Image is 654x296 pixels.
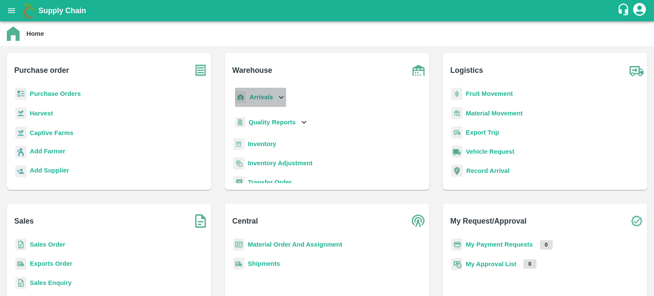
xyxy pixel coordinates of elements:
[451,88,462,100] img: fruit
[7,26,20,41] img: home
[250,94,273,101] b: Arrivals
[15,126,26,139] img: harvest
[30,241,65,248] a: Sales Order
[30,166,69,177] a: Add Supplier
[451,239,462,251] img: payment
[232,64,272,76] b: Warehouse
[248,241,342,248] a: Material Order And Assignment
[30,90,81,97] a: Purchase Orders
[15,107,26,120] img: harvest
[466,261,516,267] a: My Approval List
[248,141,276,147] a: Inventory
[233,157,244,170] img: inventory
[190,60,211,81] img: purchase
[408,60,429,81] img: warehouse
[15,239,26,251] img: sales
[14,64,69,76] b: Purchase order
[30,167,69,174] b: Add Supplier
[15,277,26,289] img: sales
[15,146,26,158] img: farmer
[466,148,514,155] a: Vehicle Request
[232,215,258,227] b: Central
[15,258,26,270] img: shipments
[408,210,429,232] img: central
[235,91,246,103] img: whArrival
[30,260,72,267] a: Exports Order
[233,88,286,107] div: Arrivals
[248,160,313,167] a: Inventory Adjustment
[248,179,292,186] a: Transfer Order
[632,2,647,20] div: account of current user
[451,126,462,139] img: delivery
[617,3,632,18] div: customer-support
[466,129,499,136] a: Export Trip
[451,258,462,270] img: approval
[38,6,86,15] b: Supply Chain
[466,241,533,248] a: My Payment Requests
[450,64,483,76] b: Logistics
[190,210,211,232] img: soSales
[30,148,65,155] b: Add Farmer
[248,260,280,267] a: Shipments
[26,30,44,37] b: Home
[540,240,553,250] p: 0
[466,167,510,174] a: Record Arrival
[451,146,462,158] img: vehicle
[233,176,244,189] img: whTransfer
[233,114,309,131] div: Quality Reports
[30,279,72,286] a: Sales Enquiry
[233,138,244,150] img: whInventory
[30,147,65,158] a: Add Farmer
[233,239,244,251] img: centralMaterial
[450,215,527,227] b: My Request/Approval
[15,88,26,100] img: reciept
[233,258,244,270] img: shipments
[21,2,38,19] img: logo
[14,215,34,227] b: Sales
[2,1,21,20] button: open drawer
[626,60,647,81] img: truck
[466,110,523,117] a: Material Movement
[626,210,647,232] img: check
[235,117,245,128] img: qualityReport
[30,129,73,136] a: Captive Farms
[249,119,296,126] b: Quality Reports
[15,165,26,178] img: supplier
[523,259,536,269] p: 0
[451,165,463,177] img: recordArrival
[466,90,513,97] a: Fruit Movement
[451,107,462,120] img: material
[38,5,617,17] a: Supply Chain
[30,110,53,117] a: Harvest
